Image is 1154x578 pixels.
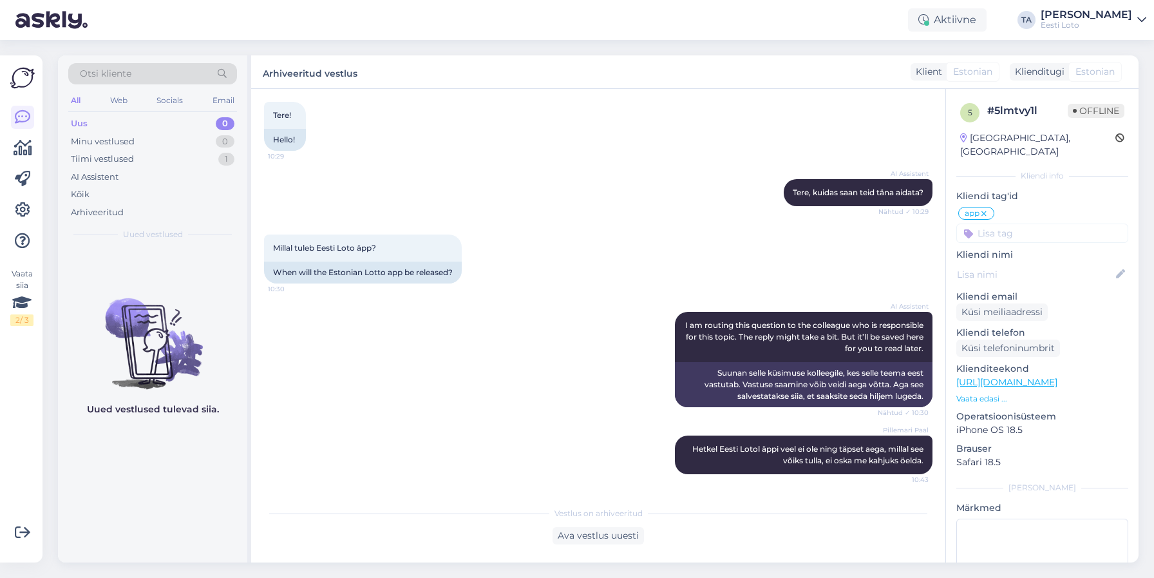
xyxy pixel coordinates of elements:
[880,475,929,485] span: 10:43
[10,268,33,326] div: Vaata siia
[71,206,124,219] div: Arhiveeritud
[1041,10,1132,20] div: [PERSON_NAME]
[675,362,932,407] div: Suunan selle küsimuse kolleegile, kes selle teema eest vastutab. Vastuse saamine võib veidi aega ...
[956,170,1128,182] div: Kliendi info
[123,229,183,240] span: Uued vestlused
[71,188,90,201] div: Kõik
[956,326,1128,340] p: Kliendi telefon
[878,207,929,217] span: Nähtud ✓ 10:29
[968,108,972,117] span: 5
[71,171,118,184] div: AI Assistent
[1075,65,1115,79] span: Estonian
[71,117,88,130] div: Uus
[911,65,942,79] div: Klient
[216,135,234,148] div: 0
[273,110,291,120] span: Tere!
[956,362,1128,376] p: Klienditeekond
[956,189,1128,203] p: Kliendi tag'id
[956,224,1128,243] input: Lisa tag
[218,153,234,166] div: 1
[71,135,135,148] div: Minu vestlused
[273,243,376,253] span: Millal tuleb Eesti Loto äpp?
[1010,65,1064,79] div: Klienditugi
[154,92,185,109] div: Socials
[956,303,1048,321] div: Küsi meiliaadressi
[1068,104,1124,118] span: Offline
[685,320,925,353] span: I am routing this question to the colleague who is responsible for this topic. The reply might ta...
[956,410,1128,423] p: Operatsioonisüsteem
[554,508,643,519] span: Vestlus on arhiveeritud
[957,267,1113,282] input: Lisa nimi
[68,92,83,109] div: All
[210,92,237,109] div: Email
[264,129,306,151] div: Hello!
[953,65,992,79] span: Estonian
[108,92,130,109] div: Web
[1041,20,1132,30] div: Eesti Loto
[956,248,1128,262] p: Kliendi nimi
[956,456,1128,469] p: Safari 18.5
[987,103,1068,119] div: # 5lmtvy1l
[956,290,1128,303] p: Kliendi email
[10,314,33,326] div: 2 / 3
[553,527,644,544] div: Ava vestlus uuesti
[692,444,925,465] span: Hetkel Eesti Lotol äppi veel ei ole ning täpset aega, millal see võiks tulla, ei oska me kahjuks ...
[880,425,929,435] span: Pillemari Paal
[793,188,923,197] span: Tere, kuidas saan teid täna aidata?
[956,442,1128,456] p: Brauser
[908,8,987,32] div: Aktiivne
[880,302,929,311] span: AI Assistent
[58,275,247,391] img: No chats
[216,117,234,130] div: 0
[880,169,929,178] span: AI Assistent
[965,209,979,217] span: app
[80,67,131,81] span: Otsi kliente
[878,408,929,418] span: Nähtud ✓ 10:30
[1041,10,1146,30] a: [PERSON_NAME]Eesti Loto
[71,153,134,166] div: Tiimi vestlused
[956,340,1060,357] div: Küsi telefoninumbrit
[956,376,1057,388] a: [URL][DOMAIN_NAME]
[264,262,462,284] div: When will the Estonian Lotto app be released?
[956,501,1128,515] p: Märkmed
[263,63,357,81] label: Arhiveeritud vestlus
[268,284,316,294] span: 10:30
[956,423,1128,437] p: iPhone OS 18.5
[10,66,35,90] img: Askly Logo
[956,393,1128,405] p: Vaata edasi ...
[956,482,1128,494] div: [PERSON_NAME]
[960,131,1115,159] div: [GEOGRAPHIC_DATA], [GEOGRAPHIC_DATA]
[1017,11,1036,29] div: TA
[87,403,219,416] p: Uued vestlused tulevad siia.
[268,151,316,161] span: 10:29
